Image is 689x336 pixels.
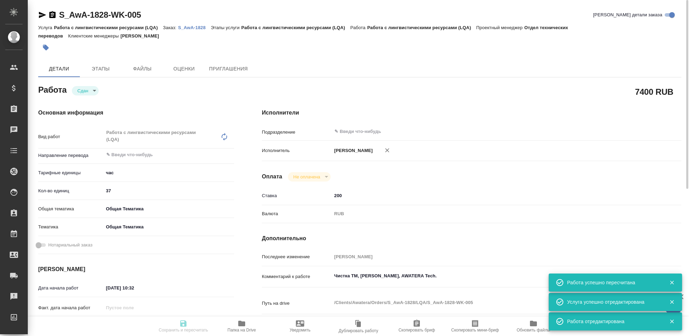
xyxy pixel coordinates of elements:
[103,283,164,293] input: ✎ Введи что-нибудь
[154,317,213,336] button: Сохранить и пересчитать
[54,25,163,30] p: Работа с лингвистическими ресурсами (LQA)
[332,208,646,220] div: RUB
[332,191,646,201] input: ✎ Введи что-нибудь
[42,65,76,73] span: Детали
[103,167,234,179] div: час
[380,143,395,158] button: Удалить исполнителя
[291,174,322,180] button: Не оплачена
[262,129,332,136] p: Подразделение
[38,25,54,30] p: Услуга
[517,328,550,333] span: Обновить файлы
[262,173,282,181] h4: Оплата
[332,252,646,262] input: Пустое поле
[367,25,476,30] p: Работа с лингвистическими ресурсами (LQA)
[332,270,646,282] textarea: Чистка ТМ, [PERSON_NAME], AWATERA Tech.
[163,25,178,30] p: Заказ:
[126,65,159,73] span: Файлы
[567,299,659,305] div: Услуга успешно отредактирована
[38,265,234,274] h4: [PERSON_NAME]
[504,317,563,336] button: Обновить файлы
[38,205,103,212] p: Общая тематика
[211,25,241,30] p: Этапы услуги
[38,25,568,39] p: Отдел технических переводов
[38,83,67,95] h2: Работа
[227,328,256,333] span: Папка на Drive
[230,154,232,156] button: Open
[476,25,524,30] p: Проектный менеджер
[262,109,681,117] h4: Исполнители
[48,242,92,249] span: Нотариальный заказ
[262,253,332,260] p: Последнее изменение
[38,152,103,159] p: Направление перевода
[241,25,350,30] p: Работа с лингвистическими ресурсами (LQA)
[38,109,234,117] h4: Основная информация
[398,328,435,333] span: Скопировать бриф
[38,187,103,194] p: Кол-во единиц
[262,234,681,243] h4: Дополнительно
[262,192,332,199] p: Ставка
[72,86,99,95] div: Сдан
[665,279,679,286] button: Закрыть
[84,65,117,73] span: Этапы
[38,224,103,230] p: Тематика
[103,203,234,215] div: Общая Тематика
[567,279,659,286] div: Работа успешно пересчитана
[567,318,659,325] div: Работа отредактирована
[103,221,234,233] div: Общая Тематика
[59,10,141,19] a: S_AwA-1828-WK-005
[339,328,378,333] span: Дублировать работу
[446,317,504,336] button: Скопировать мини-бриф
[178,24,211,30] a: S_AwA-1828
[75,88,90,94] button: Сдан
[38,285,103,292] p: Дата начала работ
[665,318,679,325] button: Закрыть
[262,273,332,280] p: Комментарий к работе
[106,151,209,159] input: ✎ Введи что-нибудь
[209,65,248,73] span: Приглашения
[103,303,164,313] input: Пустое поле
[103,186,234,196] input: ✎ Введи что-нибудь
[332,147,373,154] p: [PERSON_NAME]
[593,11,662,18] span: [PERSON_NAME] детали заказа
[167,65,201,73] span: Оценки
[38,40,53,55] button: Добавить тэг
[332,297,646,309] textarea: /Clients/Awatera/Orders/S_AwA-1828/LQA/S_AwA-1828-WK-005
[262,210,332,217] p: Валюта
[213,317,271,336] button: Папка на Drive
[121,33,164,39] p: [PERSON_NAME]
[159,328,208,333] span: Сохранить и пересчитать
[665,299,679,305] button: Закрыть
[350,25,367,30] p: Работа
[262,147,332,154] p: Исполнитель
[451,328,499,333] span: Скопировать мини-бриф
[38,169,103,176] p: Тарифные единицы
[635,86,673,98] h2: 7400 RUB
[48,11,57,19] button: Скопировать ссылку
[262,300,332,307] p: Путь на drive
[178,25,211,30] p: S_AwA-1828
[38,11,47,19] button: Скопировать ссылку для ЯМессенджера
[642,131,644,132] button: Open
[329,317,388,336] button: Дублировать работу
[388,317,446,336] button: Скопировать бриф
[38,304,103,311] p: Факт. дата начала работ
[271,317,329,336] button: Уведомить
[290,328,310,333] span: Уведомить
[38,133,103,140] p: Вид работ
[288,172,331,182] div: Сдан
[68,33,121,39] p: Клиентские менеджеры
[334,127,621,136] input: ✎ Введи что-нибудь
